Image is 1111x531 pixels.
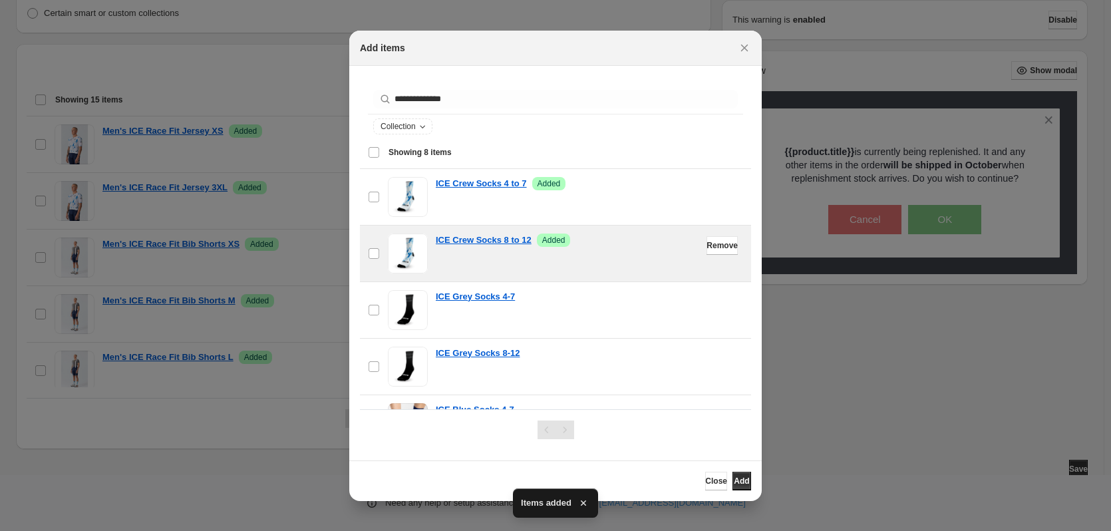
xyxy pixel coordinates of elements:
[436,403,514,417] a: ICE Blue Socks 4-7
[707,240,738,251] span: Remove
[705,476,727,486] span: Close
[542,235,565,246] span: Added
[388,347,428,387] img: ICE Grey Socks 8-12
[707,236,738,255] button: Remove
[732,472,751,490] button: Add
[538,178,561,189] span: Added
[521,496,571,510] span: Items added
[538,421,574,439] nav: Pagination
[734,476,749,486] span: Add
[705,472,727,490] button: Close
[388,403,428,443] img: ICE Blue Socks 4-7
[388,234,428,273] img: ICE Crew Socks 8 to 12
[436,290,515,303] a: ICE Grey Socks 4-7
[436,177,527,190] a: ICE Crew Socks 4 to 7
[388,290,428,330] img: ICE Grey Socks 4-7
[360,41,405,55] h2: Add items
[436,234,532,247] a: ICE Crew Socks 8 to 12
[381,121,416,132] span: Collection
[436,347,520,360] a: ICE Grey Socks 8-12
[374,119,432,134] button: Collection
[388,177,428,217] img: ICE Crew Socks 4 to 7
[735,39,754,57] button: Close
[389,147,452,158] span: Showing 8 items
